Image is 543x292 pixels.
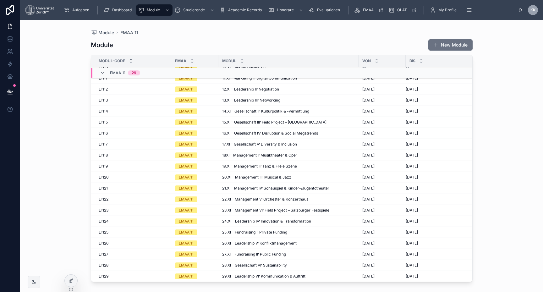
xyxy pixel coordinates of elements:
div: EMAA 11 [179,174,194,180]
a: E1112 [99,87,167,92]
span: 27.XI – Fundraising II: Public Funding [222,252,286,257]
a: 23.XI – Management VI: Field Project – Salzburger Festspiele [222,208,355,213]
a: Module [91,30,114,36]
a: EMAA 11 [175,75,215,81]
span: [DATE] [362,87,375,92]
span: 17.XI – Gesellschaft V: Diversity & Inclusion [222,142,297,147]
span: [DATE] [406,274,418,279]
a: E1117 [99,142,167,147]
a: EMAA 11 [175,97,215,103]
a: 17.XI – Gesellschaft V: Diversity & Inclusion [222,142,355,147]
a: [DATE] [362,252,402,257]
a: 28.XI – Gesellschaft VI: Sustainability [222,263,355,268]
span: 11.XI – Marketing II: Digital Communication [222,76,297,81]
span: [DATE] [362,241,375,246]
a: Academic Records [217,4,266,16]
div: EMAA 11 [179,163,194,169]
span: Bis [409,58,415,63]
a: EMAA 11 [175,240,215,246]
span: Module [98,30,114,36]
a: [DATE] [362,109,402,114]
a: [DATE] [406,142,477,147]
h1: Module [91,41,113,49]
span: EMAA 11 [110,70,125,75]
a: EMAA 11 [175,262,215,268]
span: [DATE] [406,219,418,224]
button: New Module [428,39,473,51]
span: E1114 [99,109,108,114]
span: 21.XI – Management IV: Schauspiel & Kinder-/Jugentdtheater [222,186,329,191]
span: [DATE] [406,252,418,257]
a: 12.XI – Leadership II: Negotiation [222,87,355,92]
a: [DATE] [406,263,477,268]
span: E1113 [99,98,108,103]
a: [DATE] [406,164,477,169]
a: E1114 [99,109,167,114]
span: 23.XI – Management VI: Field Project – Salzburger Festspiele [222,208,329,213]
span: Modul [222,58,236,63]
a: E1113 [99,98,167,103]
a: [DATE] [406,153,477,158]
div: EMAA 11 [179,207,194,213]
a: 16.XI – Gesellschaft IV: Disruption & Social Megatrends [222,131,355,136]
a: [DATE] [362,197,402,202]
span: OLAT [397,8,407,13]
a: [DATE] [406,197,477,202]
div: EMAA 11 [179,141,194,147]
span: 14.XI – Gesellschaft II: Kulturpolitik & -vermittlung [222,109,309,114]
div: EMAA 11 [179,185,194,191]
div: EMAA 11 [179,229,194,235]
a: [DATE] [406,219,477,224]
a: -- [362,65,402,70]
span: E1116 [99,131,108,136]
img: App logo [25,5,54,15]
a: [DATE] [406,252,477,257]
span: 10.XI – Applied Research [222,65,266,70]
a: Aufgaben [62,4,94,16]
a: [DATE] [362,219,402,224]
a: [DATE] [362,142,402,147]
span: E1119 [99,164,108,169]
div: EMAA 11 [179,273,194,279]
a: E1118 [99,153,167,158]
a: [DATE] [362,241,402,246]
span: E1122 [99,197,108,202]
span: Honorare [277,8,294,13]
span: [DATE] [362,252,375,257]
span: Module [147,8,160,13]
a: [DATE] [406,186,477,191]
span: [DATE] [362,175,375,180]
a: E1111 [99,76,167,81]
div: EMAA 11 [179,97,194,103]
span: [DATE] [362,98,375,103]
a: [DATE] [406,98,477,103]
a: [DATE] [406,208,477,213]
span: [DATE] [406,175,418,180]
span: EMAA [175,58,186,63]
span: [DATE] [406,142,418,147]
span: [DATE] [406,263,418,268]
div: EMAA 11 [179,130,194,136]
a: 15.XI – Gesellschaft III: Field Project – [GEOGRAPHIC_DATA] [222,120,355,125]
a: 13.XI – Leadership III: Networking [222,98,355,103]
a: E1128 [99,263,167,268]
a: Studierende [173,4,217,16]
span: 25.XI – Fundraising I: Private Funding [222,230,287,235]
span: 16.XI – Gesellschaft IV: Disruption & Social Megatrends [222,131,318,136]
div: EMAA 11 [179,64,194,70]
span: [DATE] [406,230,418,235]
span: [DATE] [406,208,418,213]
a: E1115 [99,120,167,125]
span: 19.XI – Management II: Tanz & Freie Szene [222,164,297,169]
span: 12.XI – Leadership II: Negotiation [222,87,279,92]
span: Evaluationen [317,8,340,13]
a: E1125 [99,230,167,235]
span: [DATE] [362,263,375,268]
span: E1128 [99,263,108,268]
a: E1123 [99,208,167,213]
a: [DATE] [362,208,402,213]
span: E1110 [99,65,108,70]
div: EMAA 11 [179,86,194,92]
span: [DATE] [362,208,375,213]
a: E1124 [99,219,167,224]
